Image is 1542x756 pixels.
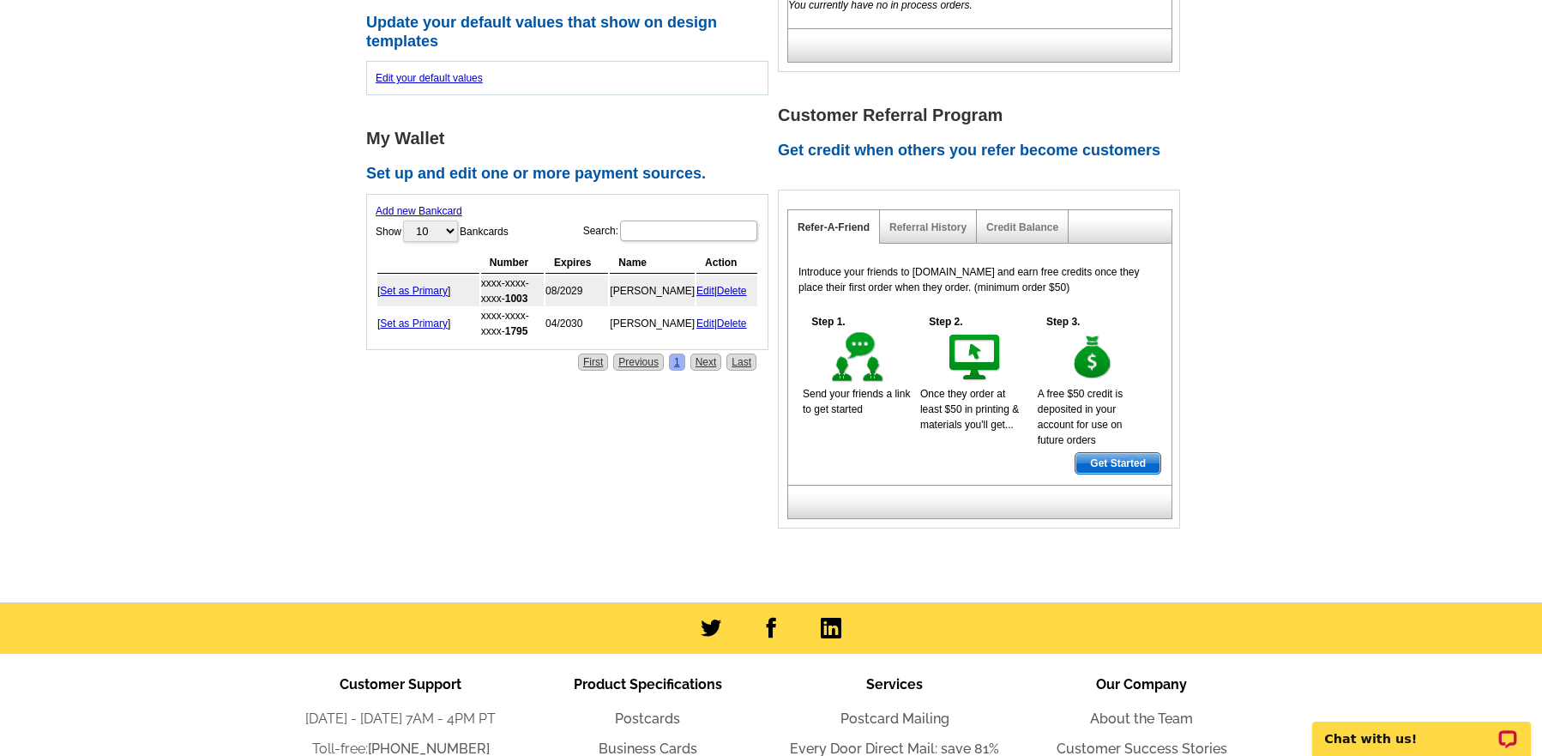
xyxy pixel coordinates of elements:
[696,318,714,330] a: Edit
[376,72,483,84] a: Edit your default values
[380,318,448,330] a: Set as Primary
[620,221,757,241] input: Search:
[803,388,910,415] span: Send your friends a link to get started
[403,221,458,242] select: ShowBankcards
[840,711,949,727] a: Postcard Mailing
[610,308,695,339] td: [PERSON_NAME]
[1090,711,1193,727] a: About the Team
[798,264,1161,295] p: Introduce your friends to [DOMAIN_NAME] and earn free credits once they place their first order w...
[696,252,757,274] th: Action
[277,709,524,729] li: [DATE] - [DATE] 7AM - 4PM PT
[717,285,747,297] a: Delete
[505,325,528,337] strong: 1795
[920,388,1019,431] span: Once they order at least $50 in printing & materials you'll get...
[505,293,528,305] strong: 1003
[481,308,544,339] td: xxxx-xxxx-xxxx-
[1075,453,1160,474] span: Get Started
[481,275,544,306] td: xxxx-xxxx-xxxx-
[778,106,1190,124] h1: Customer Referral Program
[798,221,870,233] a: Refer-A-Friend
[920,314,972,330] h5: Step 2.
[340,676,461,692] span: Customer Support
[717,318,747,330] a: Delete
[866,676,923,692] span: Services
[545,308,608,339] td: 04/2030
[366,130,778,148] h1: My Wallet
[583,219,759,243] label: Search:
[610,252,695,274] th: Name
[613,354,664,371] a: Previous
[1301,702,1542,756] iframe: LiveChat chat widget
[377,275,479,306] td: [ ]
[376,205,462,217] a: Add new Bankcard
[1096,676,1187,692] span: Our Company
[380,285,448,297] a: Set as Primary
[545,252,608,274] th: Expires
[669,354,685,371] a: 1
[1038,388,1123,446] span: A free $50 credit is deposited in your account for use on future orders
[946,330,1005,386] img: step-2.gif
[481,252,544,274] th: Number
[696,308,757,339] td: |
[986,221,1058,233] a: Credit Balance
[376,219,509,244] label: Show Bankcards
[366,165,778,184] h2: Set up and edit one or more payment sources.
[726,354,756,371] a: Last
[615,711,680,727] a: Postcards
[889,221,967,233] a: Referral History
[377,308,479,339] td: [ ]
[778,142,1190,160] h2: Get credit when others you refer become customers
[578,354,608,371] a: First
[366,14,778,51] h2: Update your default values that show on design templates
[828,330,888,386] img: step-1.gif
[1075,452,1161,475] a: Get Started
[696,285,714,297] a: Edit
[574,676,722,692] span: Product Specifications
[1038,314,1089,330] h5: Step 3.
[690,354,722,371] a: Next
[545,275,608,306] td: 08/2029
[1063,330,1123,386] img: step-3.gif
[696,275,757,306] td: |
[803,314,854,330] h5: Step 1.
[610,275,695,306] td: [PERSON_NAME]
